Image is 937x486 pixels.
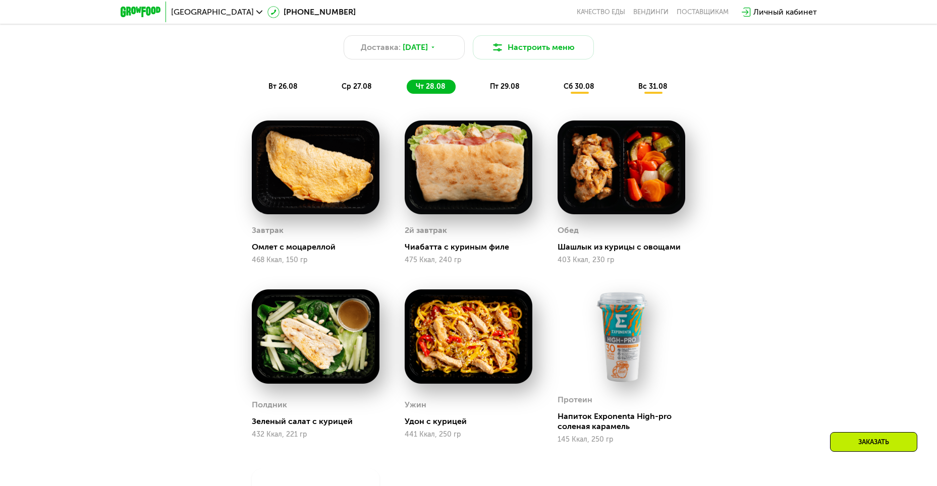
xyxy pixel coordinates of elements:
span: вт 26.08 [268,82,298,91]
a: Вендинги [633,8,669,16]
div: Омлет с моцареллой [252,242,388,252]
span: пт 29.08 [490,82,520,91]
span: сб 30.08 [564,82,594,91]
div: Завтрак [252,223,284,238]
div: Зеленый салат с курицей [252,416,388,427]
span: [GEOGRAPHIC_DATA] [171,8,254,16]
div: Чиабатта с куриным филе [405,242,540,252]
div: Полдник [252,397,287,412]
div: Удон с курицей [405,416,540,427]
span: Доставка: [361,41,401,53]
span: [DATE] [403,41,428,53]
div: Протеин [558,392,592,407]
div: 468 Ккал, 150 гр [252,256,379,264]
div: 2й завтрак [405,223,447,238]
button: Настроить меню [473,35,594,59]
div: Обед [558,223,579,238]
span: ср 27.08 [342,82,372,91]
div: Заказать [830,432,917,452]
span: вс 31.08 [638,82,668,91]
div: 432 Ккал, 221 гр [252,431,379,439]
div: Личный кабинет [753,6,817,18]
a: [PHONE_NUMBER] [267,6,356,18]
div: Шашлык из курицы с овощами [558,242,693,252]
div: Напиток Exponenta High-pro соленая карамель [558,411,693,432]
div: 403 Ккал, 230 гр [558,256,685,264]
a: Качество еды [577,8,625,16]
div: 441 Ккал, 250 гр [405,431,532,439]
div: 475 Ккал, 240 гр [405,256,532,264]
span: чт 28.08 [416,82,446,91]
div: 145 Ккал, 250 гр [558,436,685,444]
div: Ужин [405,397,426,412]
div: поставщикам [677,8,729,16]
